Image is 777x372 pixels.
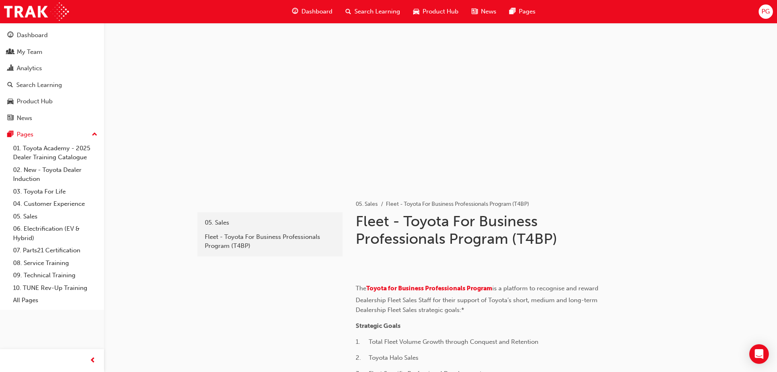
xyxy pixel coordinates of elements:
[7,32,13,39] span: guage-icon
[90,356,96,366] span: prev-icon
[17,47,42,57] div: My Team
[7,131,13,138] span: pages-icon
[509,7,516,17] span: pages-icon
[7,82,13,89] span: search-icon
[3,45,101,60] a: My Team
[7,98,13,105] span: car-icon
[10,198,101,210] a: 04. Customer Experience
[17,31,48,40] div: Dashboard
[3,26,101,127] button: DashboardMy TeamAnalyticsSearch LearningProduct HubNews
[3,78,101,93] a: Search Learning
[10,142,101,164] a: 01. Toyota Academy - 2025 Dealer Training Catalogue
[10,164,101,185] a: 02. New - Toyota Dealer Induction
[7,115,13,122] span: news-icon
[7,49,13,56] span: people-icon
[519,7,536,16] span: Pages
[286,3,339,20] a: guage-iconDashboard
[10,223,101,244] a: 06. Electrification (EV & Hybrid)
[17,130,33,139] div: Pages
[481,7,496,16] span: News
[759,4,773,19] button: PG
[17,64,42,73] div: Analytics
[17,114,32,123] div: News
[3,127,101,142] button: Pages
[762,7,770,16] span: PG
[423,7,458,16] span: Product Hub
[356,354,418,361] span: 2. Toyota Halo Sales
[3,94,101,109] a: Product Hub
[339,3,407,20] a: search-iconSearch Learning
[356,200,378,207] a: 05. Sales
[10,185,101,198] a: 03. Toyota For Life
[503,3,542,20] a: pages-iconPages
[301,7,332,16] span: Dashboard
[10,257,101,270] a: 08. Service Training
[10,294,101,307] a: All Pages
[356,338,538,345] span: 1. Total Fleet Volume Growth through Conquest and Retention
[3,61,101,76] a: Analytics
[17,97,53,106] div: Product Hub
[201,216,339,230] a: 05. Sales
[201,230,339,253] a: Fleet - Toyota For Business Professionals Program (T4BP)
[354,7,400,16] span: Search Learning
[356,322,401,330] span: Strategic Goals
[386,200,529,209] li: Fleet - Toyota For Business Professionals Program (T4BP)
[407,3,465,20] a: car-iconProduct Hub
[10,210,101,223] a: 05. Sales
[472,7,478,17] span: news-icon
[345,7,351,17] span: search-icon
[366,285,492,292] a: Toyota for Business Professionals Program
[356,285,600,314] span: is a platform to recognise and reward Dealership Fleet Sales Staff for their support of Toyota’s ...
[356,212,623,248] h1: Fleet - Toyota For Business Professionals Program (T4BP)
[205,232,335,251] div: Fleet - Toyota For Business Professionals Program (T4BP)
[92,129,97,140] span: up-icon
[205,218,335,227] div: 05. Sales
[10,269,101,282] a: 09. Technical Training
[4,2,69,21] img: Trak
[3,111,101,126] a: News
[749,344,769,364] div: Open Intercom Messenger
[3,28,101,43] a: Dashboard
[16,80,62,90] div: Search Learning
[7,65,13,72] span: chart-icon
[10,244,101,257] a: 07. Parts21 Certification
[10,282,101,294] a: 10. TUNE Rev-Up Training
[465,3,503,20] a: news-iconNews
[356,285,366,292] span: The
[413,7,419,17] span: car-icon
[292,7,298,17] span: guage-icon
